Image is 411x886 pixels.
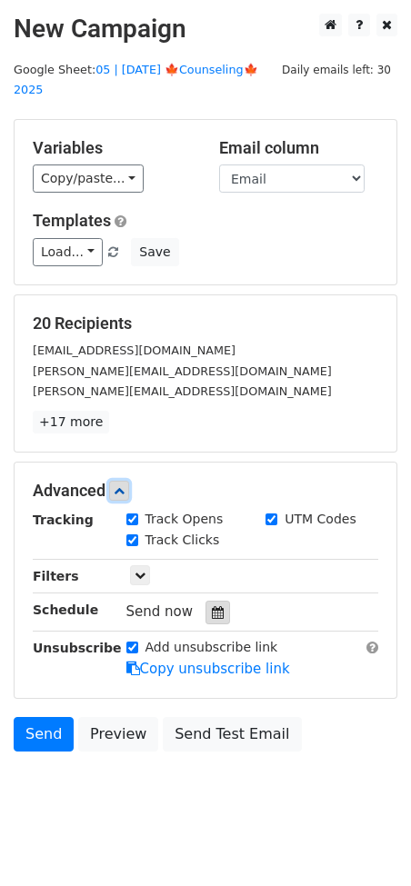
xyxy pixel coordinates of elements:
[33,314,378,333] h5: 20 Recipients
[78,717,158,752] a: Preview
[33,411,109,433] a: +17 more
[33,138,192,158] h5: Variables
[33,343,236,357] small: [EMAIL_ADDRESS][DOMAIN_NAME]
[14,63,258,97] a: 05 | [DATE] 🍁Counseling🍁 2025
[14,717,74,752] a: Send
[14,63,258,97] small: Google Sheet:
[126,603,194,620] span: Send now
[145,510,224,529] label: Track Opens
[320,799,411,886] iframe: Chat Widget
[145,638,278,657] label: Add unsubscribe link
[33,384,332,398] small: [PERSON_NAME][EMAIL_ADDRESS][DOMAIN_NAME]
[33,513,94,527] strong: Tracking
[276,63,397,76] a: Daily emails left: 30
[219,138,378,158] h5: Email column
[33,211,111,230] a: Templates
[33,569,79,583] strong: Filters
[33,641,122,655] strong: Unsubscribe
[285,510,356,529] label: UTM Codes
[33,602,98,617] strong: Schedule
[33,481,378,501] h5: Advanced
[163,717,301,752] a: Send Test Email
[33,238,103,266] a: Load...
[276,60,397,80] span: Daily emails left: 30
[14,14,397,45] h2: New Campaign
[131,238,178,266] button: Save
[126,661,290,677] a: Copy unsubscribe link
[33,364,332,378] small: [PERSON_NAME][EMAIL_ADDRESS][DOMAIN_NAME]
[33,164,144,193] a: Copy/paste...
[145,531,220,550] label: Track Clicks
